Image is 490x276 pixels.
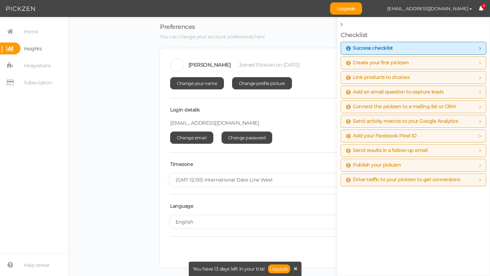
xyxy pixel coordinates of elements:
[346,46,393,51] span: Success checklist
[346,46,481,51] a: Success checklist
[346,60,481,66] a: Create your first pickzen
[170,58,184,72] img: 750d7e6a81980c80f8b2dcb29a26a22c
[346,104,481,109] a: Connect the pickzen to a mailing list or CRM
[6,5,35,13] img: Pickzen logo
[346,148,481,153] a: Send results in a follow-up email
[268,264,290,273] a: Upgrade
[170,161,193,167] span: Timezone
[387,6,468,11] span: [EMAIL_ADDRESS][DOMAIN_NAME]
[177,81,217,86] span: Change your name
[341,32,486,39] h4: Checklist
[369,3,381,15] img: 750d7e6a81980c80f8b2dcb29a26a22c
[381,3,478,14] button: [EMAIL_ADDRESS][DOMAIN_NAME]
[346,162,481,168] a: Publish your pickzen
[346,133,416,139] span: Add your Facebook Pixel ID
[170,203,193,209] span: Language
[346,177,460,183] span: Drive traffic to your pickzen to get conversions
[160,34,264,40] span: You can change your account preferences here
[330,2,362,15] a: Upgrade
[24,60,51,71] span: Integrations
[346,75,481,80] a: Link products to choices
[346,89,443,95] span: Add an email question to capture leads
[232,77,292,89] a: Change profile picture
[346,133,481,139] a: Add your Facebook Pixel ID
[346,148,428,153] span: Send results in a follow-up email
[24,26,38,37] span: Home
[170,107,200,113] span: Login details
[177,135,207,140] span: Change email
[346,104,455,109] span: Connect the pickzen to a mailing list or CRM
[24,77,52,88] span: Subscription
[228,135,266,140] span: Change password
[346,89,481,95] a: Add an email question to capture leads
[193,266,265,271] span: You have 13 days left in your trial
[346,75,409,80] span: Link products to choices
[24,43,42,54] span: Insights
[346,162,401,168] span: Publish your pickzen
[346,119,481,124] a: Send activity metrics to your Google Analytics
[170,120,259,126] span: [EMAIL_ADDRESS][DOMAIN_NAME]
[346,60,409,66] span: Create your first pickzen
[24,260,50,271] span: Help center
[481,3,486,8] span: 9
[346,119,458,124] span: Send activity metrics to your Google Analytics
[239,62,300,68] span: Joined Pickzen on [DATE]
[189,62,231,68] span: [PERSON_NAME]
[239,81,285,86] span: Change profile picture
[160,23,195,31] span: Preferences
[346,177,481,183] a: Drive traffic to your pickzen to get conversions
